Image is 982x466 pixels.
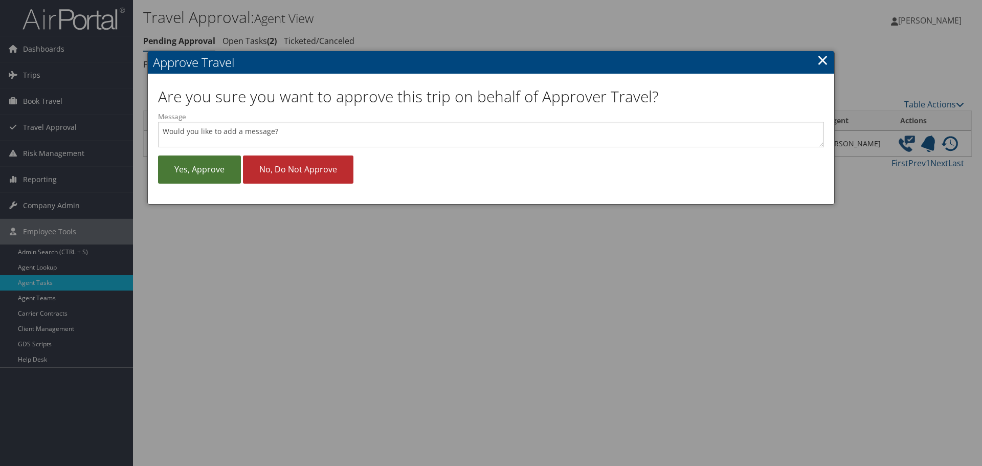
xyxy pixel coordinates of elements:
label: Message [158,112,824,147]
a: × [817,50,829,70]
a: Yes, approve [158,156,241,184]
textarea: Message [158,122,824,147]
h1: Are you sure you want to approve this trip on behalf of Approver Travel? [158,86,824,107]
h2: Approve Travel [148,51,834,74]
a: No, do not approve [243,156,353,184]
